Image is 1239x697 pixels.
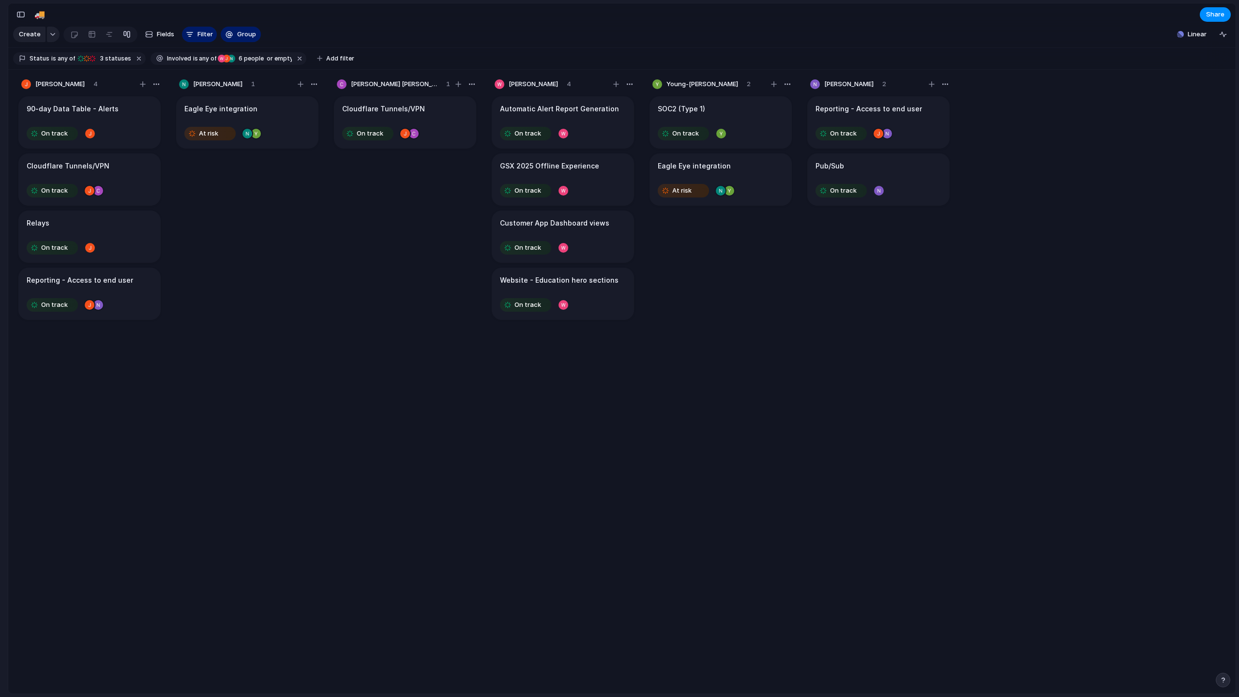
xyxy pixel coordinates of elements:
button: On track [498,183,554,198]
h1: Website - Education hero sections [500,275,619,286]
span: is [193,54,198,63]
span: On track [41,300,68,310]
button: At risk [182,126,238,141]
h1: Pub/Sub [816,161,844,171]
button: On track [340,126,396,141]
h1: GSX 2025 Offline Experience [500,161,599,171]
button: On track [498,297,554,313]
span: On track [514,186,541,196]
span: On track [41,186,68,196]
h1: Cloudflare Tunnels/VPN [342,104,425,114]
div: Eagle Eye integrationAt risk [176,96,318,149]
span: Young-[PERSON_NAME] [666,79,738,89]
div: Cloudflare Tunnels/VPNOn track [18,153,161,206]
h1: Eagle Eye integration [658,161,731,171]
span: 1 [446,79,450,89]
button: Linear [1173,27,1210,42]
div: Reporting - Access to end userOn track [18,268,161,320]
span: On track [41,129,68,138]
h1: Reporting - Access to end user [27,275,133,286]
button: On track [24,126,80,141]
span: is [51,54,56,63]
span: Fields [157,30,174,39]
span: On track [830,186,857,196]
div: 90-day Data Table - AlertsOn track [18,96,161,149]
div: Website - Education hero sectionsOn track [492,268,634,320]
button: At risk [655,183,711,198]
div: Customer App Dashboard viewsOn track [492,211,634,263]
span: 4 [567,79,571,89]
h1: Reporting - Access to end user [816,104,922,114]
button: Group [221,27,261,42]
button: 3 statuses [76,53,133,64]
button: isany of [191,53,219,64]
span: [PERSON_NAME] [35,79,85,89]
span: On track [514,129,541,138]
span: Add filter [326,54,354,63]
h1: Customer App Dashboard views [500,218,609,228]
span: On track [514,300,541,310]
span: Linear [1188,30,1207,39]
span: On track [357,129,383,138]
button: On track [655,126,711,141]
span: Group [237,30,256,39]
button: On track [24,240,80,256]
span: [PERSON_NAME] [824,79,874,89]
span: On track [672,129,699,138]
div: GSX 2025 Offline ExperienceOn track [492,153,634,206]
button: On track [813,126,869,141]
button: Share [1200,7,1231,22]
h1: Relays [27,218,49,228]
span: On track [514,243,541,253]
span: 2 [747,79,751,89]
span: 6 [236,55,244,62]
div: Automatic Alert Report GenerationOn track [492,96,634,149]
span: 1 [251,79,255,89]
button: isany of [49,53,77,64]
span: At risk [672,186,692,196]
div: Pub/SubOn track [807,153,950,206]
span: 2 [882,79,886,89]
h1: Eagle Eye integration [184,104,257,114]
span: On track [830,129,857,138]
span: statuses [97,54,131,63]
span: Involved [167,54,191,63]
div: Eagle Eye integrationAt risk [650,153,792,206]
button: Create [13,27,45,42]
span: 4 [93,79,98,89]
span: any of [198,54,217,63]
button: On track [498,126,554,141]
button: On track [498,240,554,256]
span: Status [30,54,49,63]
span: Create [19,30,41,39]
span: any of [56,54,75,63]
span: [PERSON_NAME] [193,79,242,89]
button: 🚚 [32,7,47,22]
div: RelaysOn track [18,211,161,263]
h1: Automatic Alert Report Generation [500,104,619,114]
div: 🚚 [34,8,45,21]
span: [PERSON_NAME] [PERSON_NAME] [351,79,438,89]
h1: 90-day Data Table - Alerts [27,104,119,114]
button: Fields [141,27,178,42]
button: Filter [182,27,217,42]
h1: Cloudflare Tunnels/VPN [27,161,109,171]
div: Reporting - Access to end userOn track [807,96,950,149]
span: [PERSON_NAME] [509,79,558,89]
span: At risk [199,129,218,138]
span: 3 [97,55,105,62]
button: On track [24,297,80,313]
span: or empty [265,54,292,63]
button: On track [813,183,869,198]
span: On track [41,243,68,253]
span: Share [1206,10,1224,19]
h1: SOC2 (Type 1) [658,104,705,114]
div: SOC2 (Type 1)On track [650,96,792,149]
button: 6 peopleor empty [217,53,294,64]
button: On track [24,183,80,198]
span: people [236,54,264,63]
div: Cloudflare Tunnels/VPNOn track [334,96,476,149]
button: Add filter [311,52,360,65]
span: Filter [197,30,213,39]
